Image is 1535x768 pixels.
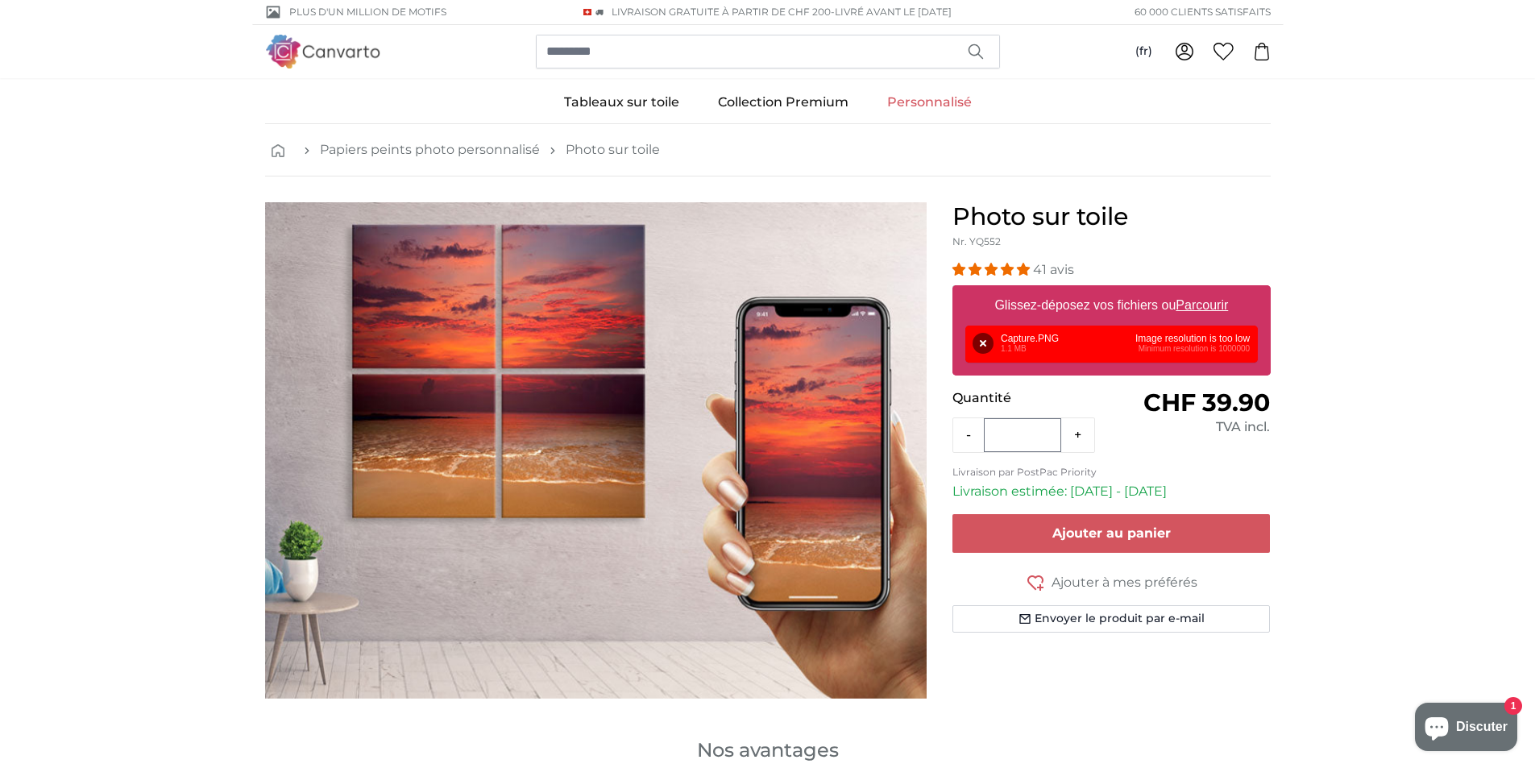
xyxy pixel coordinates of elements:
[1052,525,1171,541] span: Ajouter au panier
[1052,573,1197,592] span: Ajouter à mes préférés
[265,35,381,68] img: Canvarto
[265,124,1271,176] nav: breadcrumbs
[1176,298,1228,312] u: Parcourir
[265,737,1271,763] h3: Nos avantages
[1033,262,1074,277] span: 41 avis
[952,235,1001,247] span: Nr. YQ552
[612,6,831,18] span: Livraison GRATUITE à partir de CHF 200
[265,202,927,699] img: personalised-canvas-print
[583,9,591,15] img: Suisse
[952,514,1271,553] button: Ajouter au panier
[699,81,868,123] a: Collection Premium
[1061,419,1094,451] button: +
[1111,417,1270,437] div: TVA incl.
[289,5,446,19] span: Plus d'un million de motifs
[545,81,699,123] a: Tableaux sur toile
[1143,388,1270,417] span: CHF 39.90
[1410,703,1522,755] inbox-online-store-chat: Chat de la boutique en ligne Shopify
[1135,5,1271,19] span: 60 000 clients satisfaits
[835,6,952,18] span: Livré avant le [DATE]
[952,202,1271,231] h1: Photo sur toile
[952,388,1111,408] p: Quantité
[953,419,984,451] button: -
[831,6,952,18] span: -
[265,202,927,699] div: 1 of 1
[952,605,1271,633] button: Envoyer le produit par e-mail
[868,81,991,123] a: Personnalisé
[566,140,660,160] a: Photo sur toile
[952,262,1033,277] span: 4.98 stars
[952,482,1271,501] p: Livraison estimée: [DATE] - [DATE]
[952,572,1271,592] button: Ajouter à mes préférés
[1122,37,1165,66] button: (fr)
[320,140,540,160] a: Papiers peints photo personnalisé
[988,289,1234,322] label: Glissez-déposez vos fichiers ou
[952,466,1271,479] p: Livraison par PostPac Priority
